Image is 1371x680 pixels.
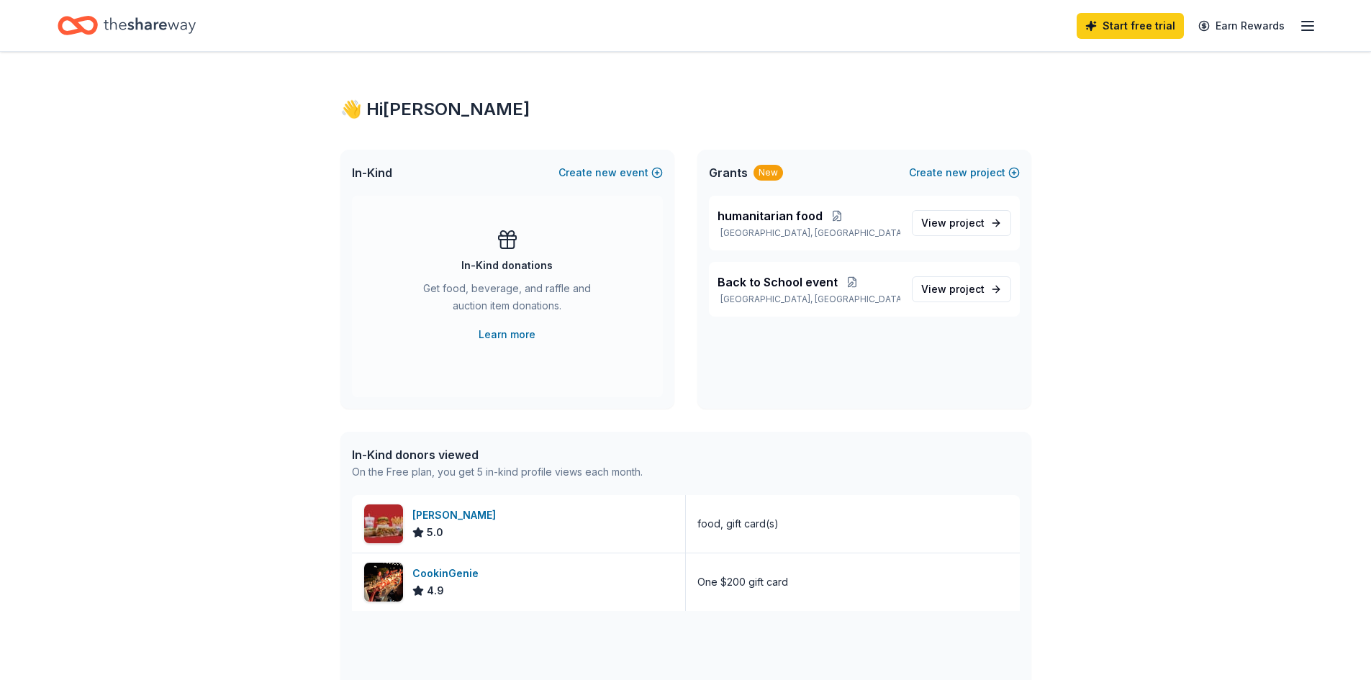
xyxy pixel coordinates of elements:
span: Back to School event [718,273,838,291]
a: Learn more [479,326,535,343]
div: New [754,165,783,181]
span: Grants [709,164,748,181]
p: [GEOGRAPHIC_DATA], [GEOGRAPHIC_DATA] [718,294,900,305]
span: 5.0 [427,524,443,541]
a: Home [58,9,196,42]
span: View [921,281,985,298]
div: On the Free plan, you get 5 in-kind profile views each month. [352,463,643,481]
div: Get food, beverage, and raffle and auction item donations. [410,280,605,320]
div: 👋 Hi [PERSON_NAME] [340,98,1031,121]
span: new [946,164,967,181]
button: Createnewproject [909,164,1020,181]
span: View [921,214,985,232]
div: CookinGenie [412,565,484,582]
div: [PERSON_NAME] [412,507,502,524]
button: Createnewevent [558,164,663,181]
img: Image for CookinGenie [364,563,403,602]
a: View project [912,276,1011,302]
div: In-Kind donations [461,257,553,274]
a: Start free trial [1077,13,1184,39]
span: project [949,283,985,295]
div: One $200 gift card [697,574,788,591]
div: In-Kind donors viewed [352,446,643,463]
a: Earn Rewards [1190,13,1293,39]
span: project [949,217,985,229]
span: 4.9 [427,582,444,599]
span: humanitarian food [718,207,823,225]
p: [GEOGRAPHIC_DATA], [GEOGRAPHIC_DATA] [718,227,900,239]
span: new [595,164,617,181]
div: food, gift card(s) [697,515,779,532]
img: Image for Portillo's [364,504,403,543]
a: View project [912,210,1011,236]
span: In-Kind [352,164,392,181]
